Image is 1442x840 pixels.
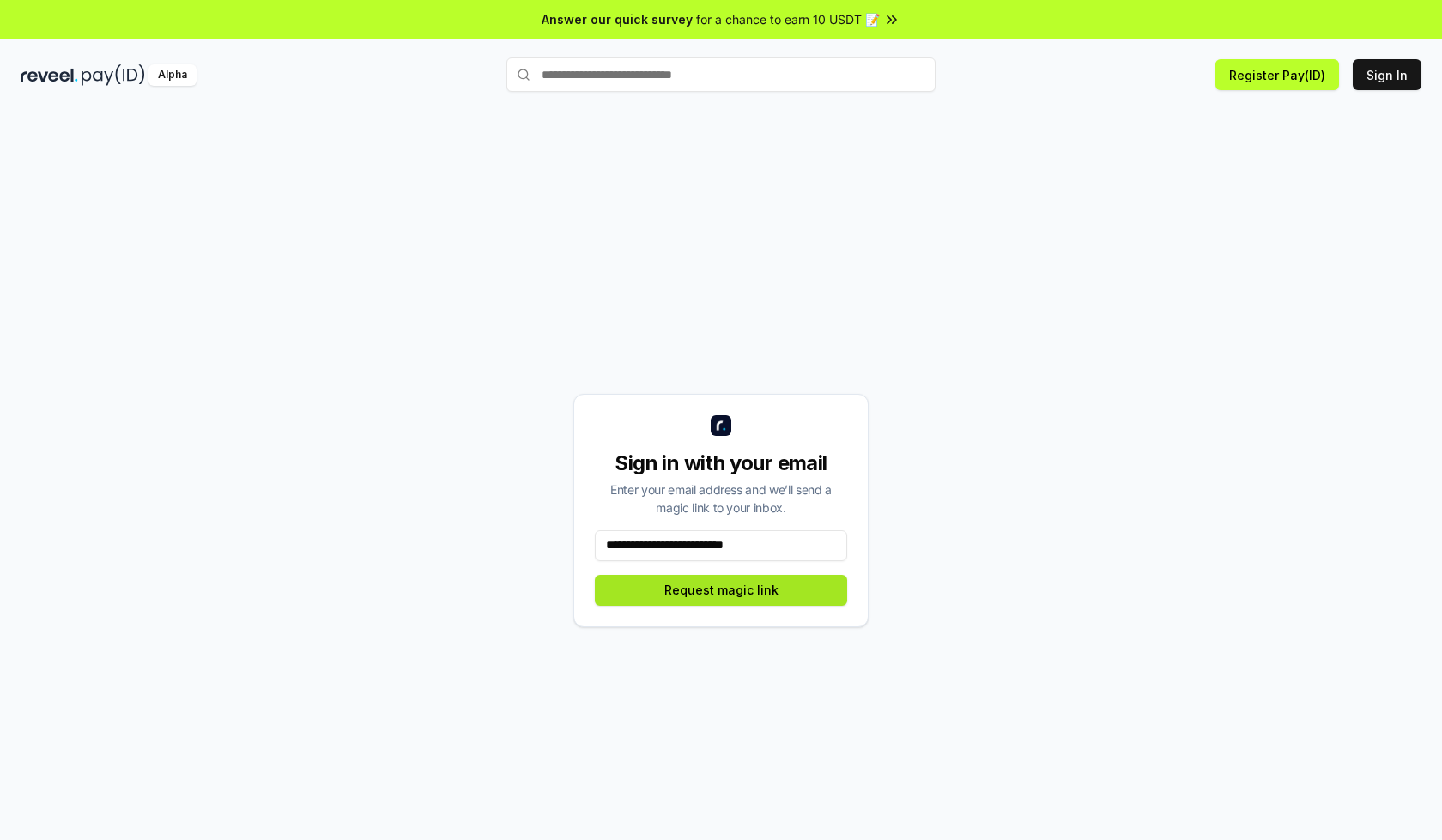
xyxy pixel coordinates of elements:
div: Enter your email address and we’ll send a magic link to your inbox. [595,480,847,517]
button: Register Pay(ID) [1215,59,1339,90]
span: Answer our quick survey [542,10,693,28]
img: pay_id [82,64,145,86]
span: for a chance to earn 10 USDT 📝 [696,10,880,28]
img: logo_small [711,415,731,436]
img: reveel_dark [21,64,78,86]
button: Sign In [1353,59,1421,90]
button: Request magic link [595,575,847,606]
div: Alpha [148,64,197,86]
div: Sign in with your email [595,450,847,477]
